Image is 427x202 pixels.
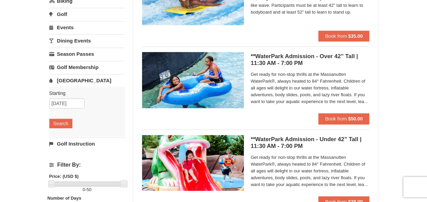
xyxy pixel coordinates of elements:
button: Book from $50.00 [318,113,370,124]
h5: **WaterPark Admission - Over 42” Tall | 11:30 AM - 7:00 PM [251,53,370,67]
a: Season Passes [49,48,125,60]
strong: Number of Days [48,196,82,201]
button: Search [49,119,72,128]
strong: $35.00 [348,33,363,39]
span: Book from [325,33,347,39]
h4: Filter By: [49,162,125,168]
label: - [49,186,125,193]
span: Book from [325,116,347,121]
h5: **WaterPark Admission - Under 42” Tall | 11:30 AM - 7:00 PM [251,136,370,150]
a: Dining Events [49,34,125,47]
span: Get ready for non-stop thrills at the Massanutten WaterPark®, always heated to 84° Fahrenheit. Ch... [251,154,370,188]
strong: Price: (USD $) [49,174,79,179]
a: Golf [49,8,125,20]
img: 6619917-720-80b70c28.jpg [142,52,244,108]
span: 50 [87,187,91,192]
label: Starting [49,90,120,97]
a: Golf Membership [49,61,125,73]
span: Get ready for non-stop thrills at the Massanutten WaterPark®, always heated to 84° Fahrenheit. Ch... [251,71,370,105]
a: Events [49,21,125,34]
a: [GEOGRAPHIC_DATA] [49,74,125,87]
a: Golf Instruction [49,137,125,150]
img: 6619917-732-e1c471e4.jpg [142,135,244,191]
span: 0 [83,187,85,192]
strong: $50.00 [348,116,363,121]
button: Book from $35.00 [318,31,370,41]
